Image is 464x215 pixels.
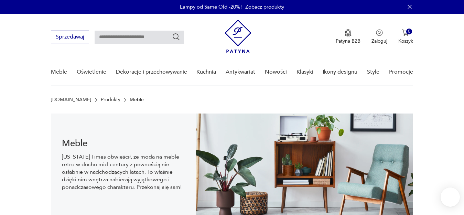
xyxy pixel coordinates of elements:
a: Oświetlenie [77,59,106,85]
a: Nowości [265,59,287,85]
h1: Meble [62,139,185,148]
a: Style [367,59,379,85]
div: 0 [406,29,412,34]
a: Sprzedawaj [51,35,89,40]
a: [DOMAIN_NAME] [51,97,91,103]
p: Lampy od Same Old -20%! [180,3,242,10]
a: Ikony designu [323,59,357,85]
a: Antykwariat [226,59,255,85]
button: Zaloguj [371,29,387,44]
a: Produkty [101,97,120,103]
p: [US_STATE] Times obwieścił, że moda na meble retro w duchu mid-century z pewnością nie osłabnie w... [62,153,185,191]
button: Sprzedawaj [51,31,89,43]
button: 0Koszyk [398,29,413,44]
a: Zobacz produkty [245,3,284,10]
a: Klasyki [296,59,313,85]
a: Ikona medaluPatyna B2B [336,29,360,44]
a: Kuchnia [196,59,216,85]
button: Patyna B2B [336,29,360,44]
p: Zaloguj [371,38,387,44]
iframe: Smartsupp widget button [441,187,460,207]
img: Patyna - sklep z meblami i dekoracjami vintage [225,20,251,53]
a: Meble [51,59,67,85]
a: Dekoracje i przechowywanie [116,59,187,85]
p: Meble [130,97,144,103]
img: Ikona medalu [345,29,352,37]
a: Promocje [389,59,413,85]
img: Ikona koszyka [402,29,409,36]
p: Patyna B2B [336,38,360,44]
p: Koszyk [398,38,413,44]
button: Szukaj [172,33,180,41]
img: Ikonka użytkownika [376,29,383,36]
